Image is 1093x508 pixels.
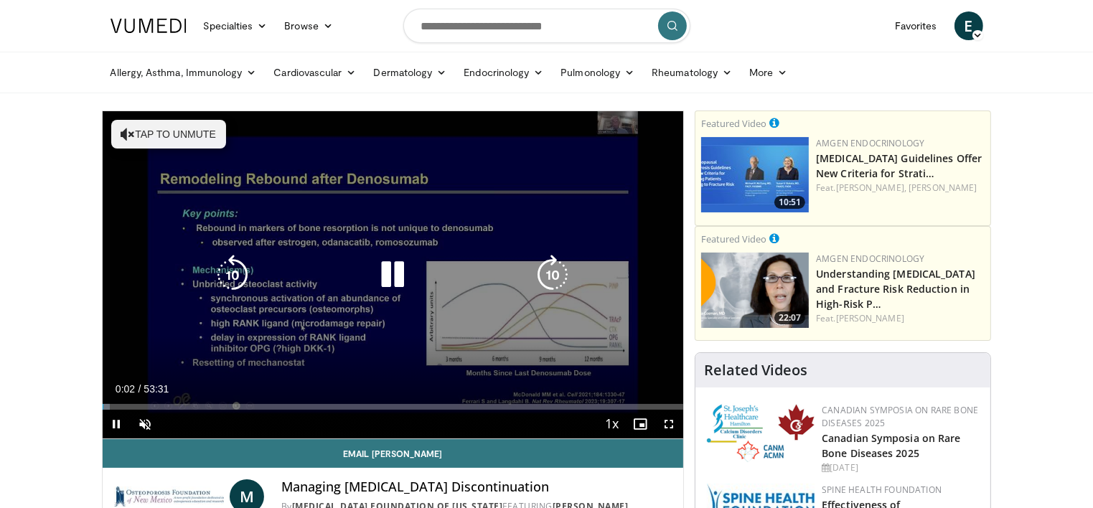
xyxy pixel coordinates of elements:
[626,410,655,438] button: Enable picture-in-picture mode
[836,312,904,324] a: [PERSON_NAME]
[111,19,187,33] img: VuMedi Logo
[701,137,809,212] img: 7b525459-078d-43af-84f9-5c25155c8fbb.png.150x105_q85_crop-smart_upscale.jpg
[816,151,982,180] a: [MEDICAL_DATA] Guidelines Offer New Criteria for Strati…
[144,383,169,395] span: 53:31
[111,120,226,149] button: Tap to unmute
[195,11,276,40] a: Specialties
[822,431,961,460] a: Canadian Symposia on Rare Bone Diseases 2025
[403,9,690,43] input: Search topics, interventions
[822,484,942,496] a: Spine Health Foundation
[281,479,672,495] h4: Managing [MEDICAL_DATA] Discontinuation
[701,253,809,328] img: c9a25db3-4db0-49e1-a46f-17b5c91d58a1.png.150x105_q85_crop-smart_upscale.png
[816,253,924,265] a: Amgen Endocrinology
[643,58,741,87] a: Rheumatology
[552,58,643,87] a: Pulmonology
[704,362,807,379] h4: Related Videos
[102,58,266,87] a: Allergy, Asthma, Immunology
[597,410,626,438] button: Playback Rate
[836,182,906,194] a: [PERSON_NAME],
[816,312,985,325] div: Feat.
[103,111,684,439] video-js: Video Player
[116,383,135,395] span: 0:02
[774,196,805,209] span: 10:51
[741,58,796,87] a: More
[455,58,552,87] a: Endocrinology
[954,11,983,40] a: E
[816,267,975,311] a: Understanding [MEDICAL_DATA] and Fracture Risk Reduction in High-Risk P…
[701,232,766,245] small: Featured Video
[131,410,160,438] button: Unmute
[909,182,977,194] a: [PERSON_NAME]
[816,137,924,149] a: Amgen Endocrinology
[774,311,805,324] span: 22:07
[701,253,809,328] a: 22:07
[276,11,342,40] a: Browse
[822,404,978,429] a: Canadian Symposia on Rare Bone Diseases 2025
[265,58,365,87] a: Cardiovascular
[701,117,766,130] small: Featured Video
[103,439,684,468] a: Email [PERSON_NAME]
[655,410,683,438] button: Fullscreen
[103,404,684,410] div: Progress Bar
[365,58,456,87] a: Dermatology
[701,137,809,212] a: 10:51
[886,11,946,40] a: Favorites
[822,461,979,474] div: [DATE]
[103,410,131,438] button: Pause
[816,182,985,194] div: Feat.
[139,383,141,395] span: /
[707,404,815,462] img: 59b7dea3-8883-45d6-a110-d30c6cb0f321.png.150x105_q85_autocrop_double_scale_upscale_version-0.2.png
